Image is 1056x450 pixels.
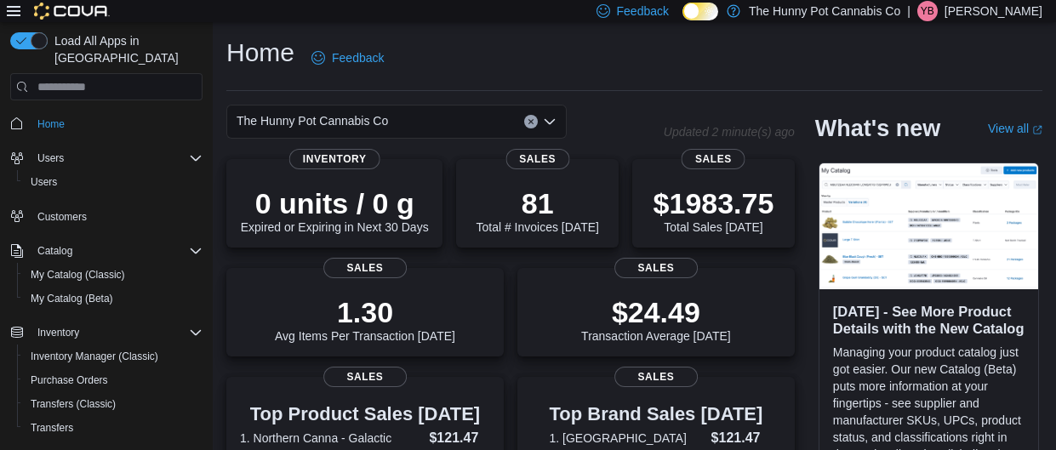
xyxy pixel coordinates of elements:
p: $24.49 [581,295,731,329]
button: My Catalog (Classic) [17,263,209,287]
span: Customers [31,206,203,227]
p: [PERSON_NAME] [945,1,1042,21]
span: My Catalog (Classic) [24,265,203,285]
p: $1983.75 [654,186,774,220]
svg: External link [1032,125,1042,135]
button: Catalog [31,241,79,261]
span: Inventory [37,326,79,339]
span: Feedback [617,3,669,20]
span: Sales [323,258,407,278]
span: Dark Mode [682,20,683,21]
span: My Catalog (Beta) [31,292,113,305]
button: Purchase Orders [17,368,209,392]
p: 0 units / 0 g [241,186,429,220]
span: The Hunny Pot Cannabis Co [237,111,388,131]
span: Catalog [31,241,203,261]
a: Home [31,114,71,134]
a: Transfers [24,418,80,438]
span: Load All Apps in [GEOGRAPHIC_DATA] [48,32,203,66]
a: My Catalog (Classic) [24,265,132,285]
a: Inventory Manager (Classic) [24,346,165,367]
button: Users [17,170,209,194]
button: Home [3,111,209,135]
p: 1.30 [275,295,455,329]
a: Customers [31,207,94,227]
span: Users [31,148,203,168]
button: Users [31,148,71,168]
div: Total Sales [DATE] [654,186,774,234]
button: Transfers [17,416,209,440]
a: View allExternal link [988,122,1042,135]
span: Inventory [31,322,203,343]
span: Purchase Orders [31,373,108,387]
span: Users [37,151,64,165]
span: Transfers (Classic) [31,397,116,411]
a: My Catalog (Beta) [24,288,120,309]
span: Catalog [37,244,72,258]
span: Inventory Manager (Classic) [31,350,158,363]
p: | [907,1,910,21]
span: My Catalog (Beta) [24,288,203,309]
span: Transfers [31,421,73,435]
div: Avg Items Per Transaction [DATE] [275,295,455,343]
span: Feedback [332,49,384,66]
span: Transfers (Classic) [24,394,203,414]
img: Cova [34,3,110,20]
span: Customers [37,210,87,224]
span: Home [31,112,203,134]
span: Sales [323,367,407,387]
button: My Catalog (Beta) [17,287,209,310]
button: Transfers (Classic) [17,392,209,416]
h3: [DATE] - See More Product Details with the New Catalog [833,303,1025,337]
span: Sales [614,367,698,387]
button: Inventory Manager (Classic) [17,345,209,368]
h2: What's new [815,115,940,142]
span: Sales [682,149,745,169]
button: Clear input [524,115,538,128]
span: Inventory Manager (Classic) [24,346,203,367]
span: YB [921,1,934,21]
p: The Hunny Pot Cannabis Co [749,1,900,21]
a: Transfers (Classic) [24,394,123,414]
button: Customers [3,204,209,229]
span: Home [37,117,65,131]
span: Users [24,172,203,192]
input: Dark Mode [682,3,718,20]
p: 81 [476,186,598,220]
div: Expired or Expiring in Next 30 Days [241,186,429,234]
span: Purchase Orders [24,370,203,390]
dt: 1. [GEOGRAPHIC_DATA] [550,430,705,447]
span: Transfers [24,418,203,438]
button: Inventory [31,322,86,343]
p: Updated 2 minute(s) ago [664,125,795,139]
button: Open list of options [543,115,557,128]
dd: $121.47 [711,428,763,448]
div: Total # Invoices [DATE] [476,186,598,234]
h1: Home [226,36,294,70]
h3: Top Product Sales [DATE] [240,404,490,424]
div: Yatin Balaji [917,1,938,21]
button: Catalog [3,239,209,263]
dd: $121.47 [429,428,489,448]
div: Transaction Average [DATE] [581,295,731,343]
button: Users [3,146,209,170]
a: Users [24,172,64,192]
span: Users [31,175,57,189]
span: Sales [505,149,569,169]
span: Inventory [289,149,380,169]
span: My Catalog (Classic) [31,268,125,282]
a: Feedback [305,41,391,75]
button: Inventory [3,321,209,345]
a: Purchase Orders [24,370,115,390]
span: Sales [614,258,698,278]
h3: Top Brand Sales [DATE] [550,404,763,424]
